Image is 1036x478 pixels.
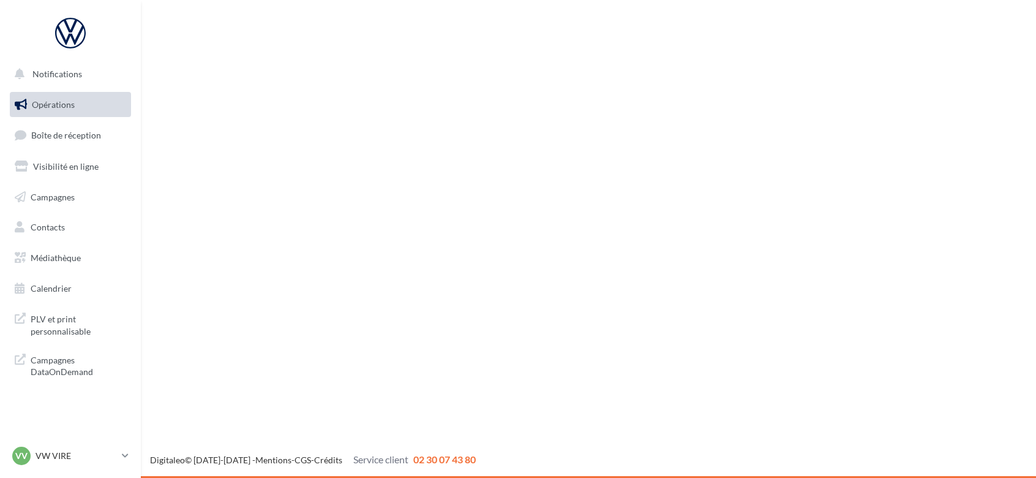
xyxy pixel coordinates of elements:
[150,455,185,465] a: Digitaleo
[32,69,82,79] span: Notifications
[295,455,311,465] a: CGS
[31,252,81,263] span: Médiathèque
[7,347,133,383] a: Campagnes DataOnDemand
[32,99,75,110] span: Opérations
[31,311,126,337] span: PLV et print personnalisable
[31,352,126,378] span: Campagnes DataOnDemand
[31,191,75,202] span: Campagnes
[36,450,117,462] p: VW VIRE
[7,245,133,271] a: Médiathèque
[33,161,99,172] span: Visibilité en ligne
[7,122,133,148] a: Boîte de réception
[150,455,476,465] span: © [DATE]-[DATE] - - -
[255,455,291,465] a: Mentions
[413,453,476,465] span: 02 30 07 43 80
[7,214,133,240] a: Contacts
[7,61,129,87] button: Notifications
[31,130,101,140] span: Boîte de réception
[7,184,133,210] a: Campagnes
[7,276,133,302] a: Calendrier
[353,453,408,465] span: Service client
[7,154,133,180] a: Visibilité en ligne
[10,444,131,468] a: VV VW VIRE
[15,450,28,462] span: VV
[7,306,133,342] a: PLV et print personnalisable
[31,283,72,294] span: Calendrier
[31,222,65,232] span: Contacts
[314,455,342,465] a: Crédits
[7,92,133,118] a: Opérations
